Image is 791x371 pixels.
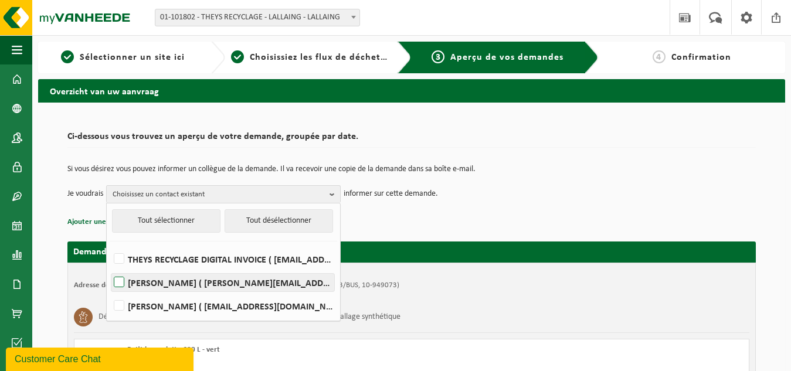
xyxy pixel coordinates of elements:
[99,308,400,326] h3: Déchet alimentaire, cat 3, contenant des produits d'origine animale, emballage synthétique
[67,165,756,173] p: Si vous désirez vous pouvez informer un collègue de la demande. Il va recevoir une copie de la de...
[61,50,74,63] span: 1
[225,209,333,233] button: Tout désélectionner
[155,9,360,26] span: 01-101802 - THEYS RECYCLAGE - LALLAING - LALLAING
[250,53,445,62] span: Choisissiez les flux de déchets et récipients
[67,185,103,203] p: Je voudrais
[653,50,666,63] span: 4
[80,53,185,62] span: Sélectionner un site ici
[111,297,334,315] label: [PERSON_NAME] ( [EMAIL_ADDRESS][DOMAIN_NAME] )
[155,9,359,26] span: 01-101802 - THEYS RECYCLAGE - LALLAING - LALLAING
[344,185,438,203] p: informer sur cette demande.
[111,250,334,268] label: THEYS RECYCLAGE DIGITAL INVOICE ( [EMAIL_ADDRESS][DOMAIN_NAME] )
[38,79,785,102] h2: Overzicht van uw aanvraag
[671,53,731,62] span: Confirmation
[231,50,244,63] span: 2
[231,50,389,64] a: 2Choisissiez les flux de déchets et récipients
[432,50,444,63] span: 3
[44,50,202,64] a: 1Sélectionner un site ici
[74,281,148,289] strong: Adresse de placement:
[112,209,220,233] button: Tout sélectionner
[67,215,159,230] button: Ajouter une référence (opt.)
[67,132,756,148] h2: Ci-dessous vous trouvez un aperçu de votre demande, groupée par date.
[113,186,325,203] span: Choisissez un contact existant
[450,53,563,62] span: Aperçu de vos demandes
[106,185,341,203] button: Choisissez un contact existant
[111,274,334,291] label: [PERSON_NAME] ( [PERSON_NAME][EMAIL_ADDRESS][DOMAIN_NAME] )
[6,345,196,371] iframe: chat widget
[73,247,162,257] strong: Demande pour [DATE]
